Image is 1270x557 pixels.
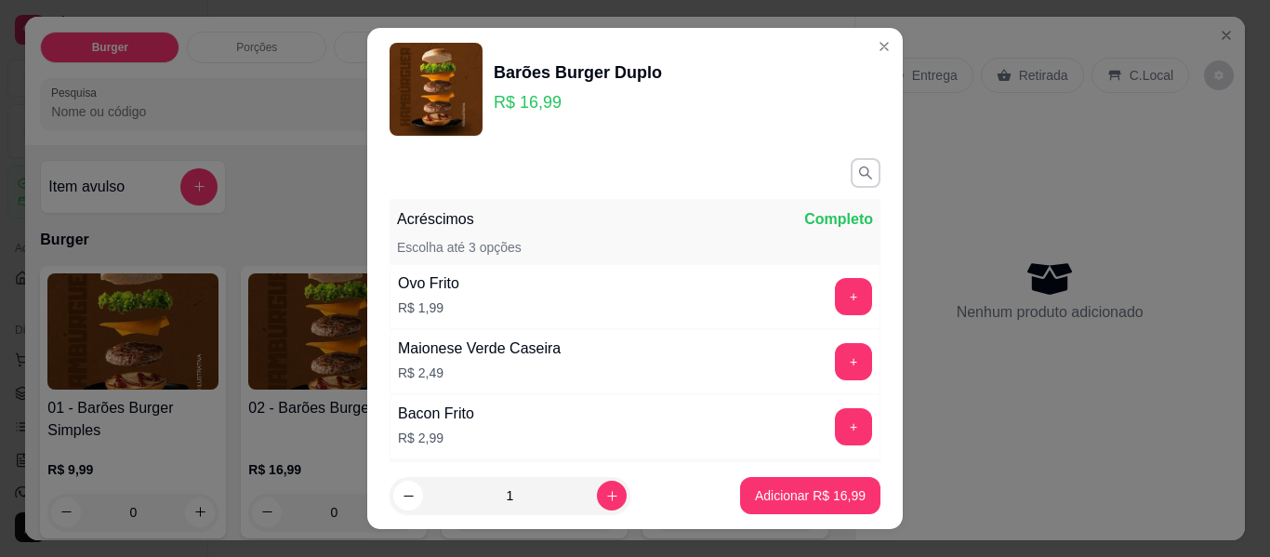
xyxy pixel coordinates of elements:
[398,364,561,382] p: R$ 2,49
[869,32,899,61] button: Close
[835,408,872,445] button: add
[494,89,662,115] p: R$ 16,99
[597,481,627,511] button: increase-product-quantity
[393,481,423,511] button: decrease-product-quantity
[390,43,483,136] img: product-image
[398,403,474,425] div: Bacon Frito
[835,343,872,380] button: add
[740,477,880,514] button: Adicionar R$ 16,99
[494,60,662,86] div: Barões Burger Duplo
[397,238,522,257] p: Escolha até 3 opções
[398,429,474,447] p: R$ 2,99
[804,208,873,231] p: Completo
[398,298,459,317] p: R$ 1,99
[397,208,474,231] p: Acréscimos
[398,338,561,360] div: Maionese Verde Caseira
[398,272,459,295] div: Ovo Frito
[835,278,872,315] button: add
[755,486,866,505] p: Adicionar R$ 16,99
